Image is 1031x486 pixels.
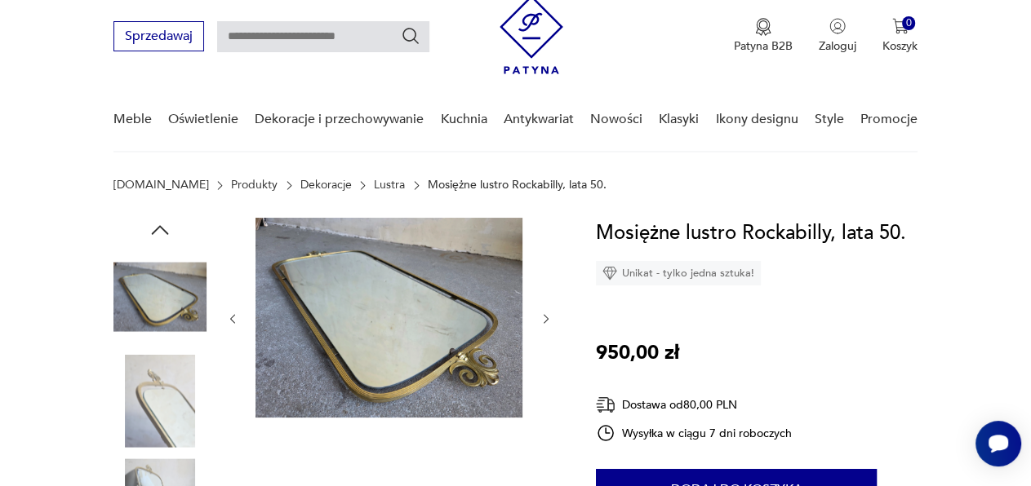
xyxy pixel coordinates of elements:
[441,88,487,151] a: Kuchnia
[401,26,420,46] button: Szukaj
[255,88,424,151] a: Dekoracje i przechowywanie
[113,21,204,51] button: Sprzedawaj
[819,18,856,54] button: Zaloguj
[596,423,792,443] div: Wysyłka w ciągu 7 dni roboczych
[168,88,238,151] a: Oświetlenie
[428,179,607,192] p: Mosiężne lustro Rockabilly, lata 50.
[659,88,699,151] a: Klasyki
[113,88,152,151] a: Meble
[734,38,793,54] p: Patyna B2B
[716,88,798,151] a: Ikony designu
[596,395,792,415] div: Dostawa od 80,00 PLN
[113,179,209,192] a: [DOMAIN_NAME]
[602,266,617,281] img: Ikona diamentu
[256,218,522,418] img: Zdjęcie produktu Mosiężne lustro Rockabilly, lata 50.
[596,261,761,285] div: Unikat - tylko jedna sztuka!
[829,18,846,34] img: Ikonka użytkownika
[815,88,844,151] a: Style
[113,250,207,343] img: Zdjęcie produktu Mosiężne lustro Rockabilly, lata 50.
[504,88,574,151] a: Antykwariat
[882,38,918,54] p: Koszyk
[300,179,352,192] a: Dekoracje
[596,395,615,415] img: Ikona dostawy
[374,179,405,192] a: Lustra
[902,16,916,30] div: 0
[819,38,856,54] p: Zaloguj
[755,18,771,36] img: Ikona medalu
[590,88,642,151] a: Nowości
[734,18,793,54] button: Patyna B2B
[892,18,909,34] img: Ikona koszyka
[860,88,918,151] a: Promocje
[231,179,278,192] a: Produkty
[596,218,906,249] h1: Mosiężne lustro Rockabilly, lata 50.
[113,355,207,448] img: Zdjęcie produktu Mosiężne lustro Rockabilly, lata 50.
[596,338,679,369] p: 950,00 zł
[975,421,1021,466] iframe: Smartsupp widget button
[882,18,918,54] button: 0Koszyk
[113,32,204,43] a: Sprzedawaj
[734,18,793,54] a: Ikona medaluPatyna B2B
